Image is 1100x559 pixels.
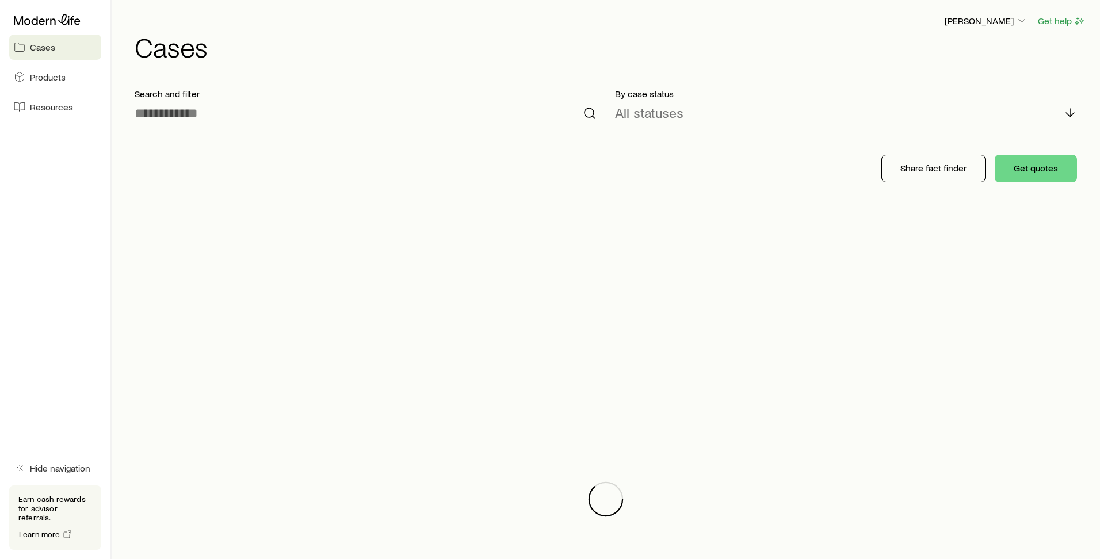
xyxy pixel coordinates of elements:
span: Hide navigation [30,462,90,474]
p: [PERSON_NAME] [945,15,1028,26]
p: Search and filter [135,88,597,99]
h1: Cases [135,33,1086,60]
p: All statuses [615,105,683,121]
span: Resources [30,101,73,113]
button: Get quotes [995,155,1077,182]
div: Earn cash rewards for advisor referrals.Learn more [9,485,101,550]
button: Share fact finder [881,155,986,182]
button: Get help [1037,14,1086,28]
span: Learn more [19,530,60,538]
span: Cases [30,41,55,53]
button: Hide navigation [9,455,101,481]
button: [PERSON_NAME] [944,14,1028,28]
a: Products [9,64,101,90]
a: Resources [9,94,101,120]
p: Share fact finder [900,162,967,174]
a: Cases [9,35,101,60]
p: Earn cash rewards for advisor referrals. [18,495,92,522]
p: By case status [615,88,1077,99]
span: Products [30,71,66,83]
